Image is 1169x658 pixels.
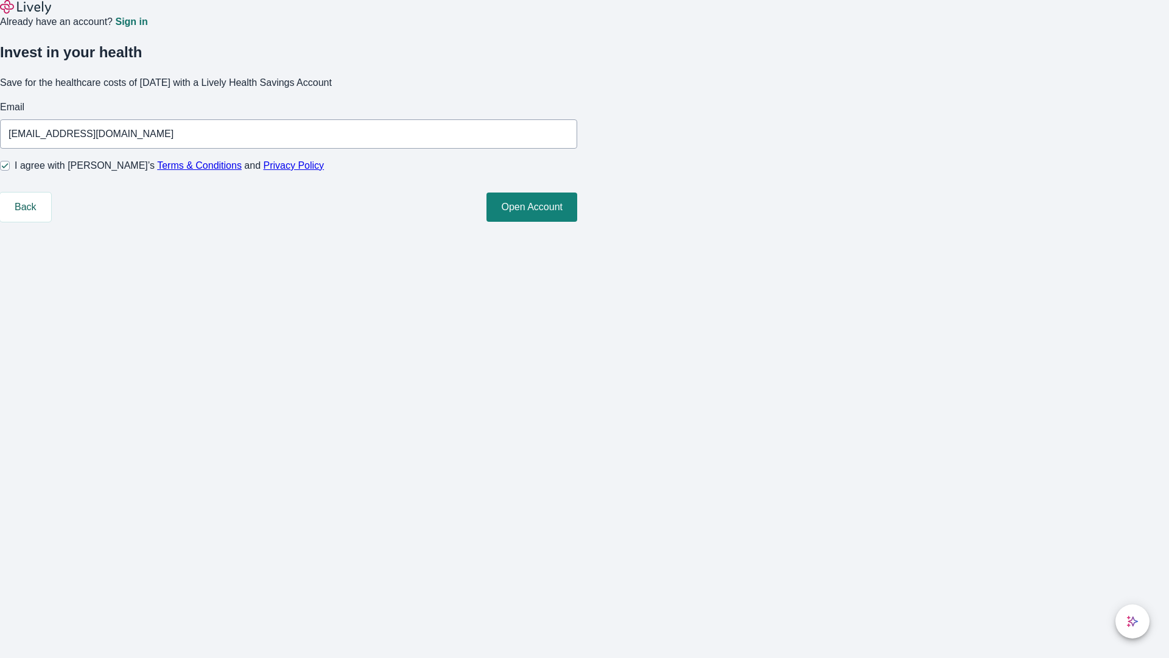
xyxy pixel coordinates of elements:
a: Terms & Conditions [157,160,242,171]
button: chat [1115,604,1150,639]
a: Sign in [115,17,147,27]
button: Open Account [486,193,577,222]
svg: Lively AI Assistant [1126,615,1139,628]
a: Privacy Policy [264,160,325,171]
span: I agree with [PERSON_NAME]’s and [15,158,324,173]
